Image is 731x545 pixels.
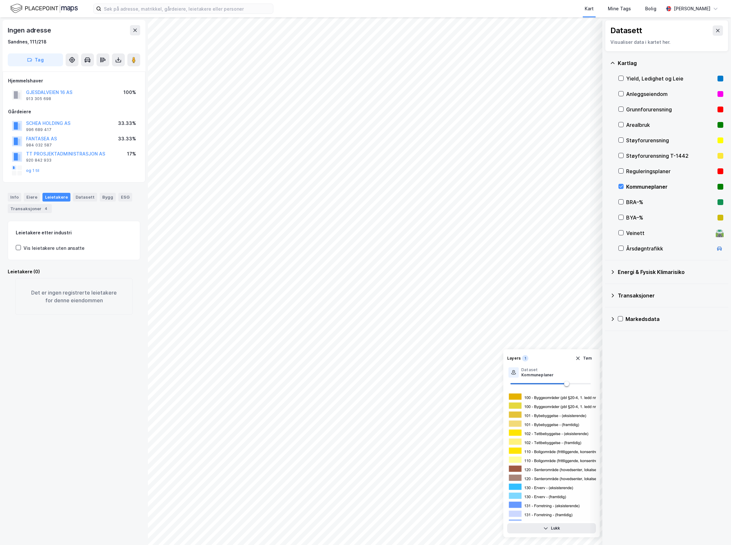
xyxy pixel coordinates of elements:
[522,355,528,362] div: 1
[618,59,723,67] div: Kartlag
[608,5,631,13] div: Mine Tags
[8,268,140,276] div: Leietakere (0)
[626,106,715,113] div: Grunnforurensning
[8,108,140,116] div: Gårdeiere
[610,25,642,36] div: Datasett
[626,245,713,252] div: Årsdøgntrafikk
[10,3,78,14] img: logo.f888ab2527a4732fd821a326f86c7f29.svg
[699,514,731,545] iframe: Chat Widget
[8,53,63,66] button: Tag
[626,167,715,175] div: Reguleringsplaner
[626,229,713,237] div: Veinett
[101,4,273,14] input: Søk på adresse, matrikkel, gårdeiere, leietakere eller personer
[626,315,723,323] div: Markedsdata
[26,143,52,148] div: 984 032 587
[16,229,132,237] div: Leietakere etter industri
[73,193,97,201] div: Datasett
[8,77,140,85] div: Hjemmelshaver
[26,127,51,132] div: 996 689 417
[24,193,40,201] div: Eiere
[626,75,715,82] div: Yield, Ledighet og Leie
[571,353,596,363] button: Tøm
[626,198,715,206] div: BRA–%
[118,119,136,127] div: 33.33%
[626,90,715,98] div: Anleggseiendom
[8,204,52,213] div: Transaksjoner
[618,292,723,299] div: Transaksjoner
[123,89,136,96] div: 100%
[43,205,49,212] div: 4
[626,214,715,221] div: BYA–%
[715,229,724,237] div: 🛣️
[118,135,136,143] div: 33.33%
[674,5,710,13] div: [PERSON_NAME]
[8,193,21,201] div: Info
[127,150,136,158] div: 17%
[626,136,715,144] div: Støyforurensning
[699,514,731,545] div: Kontrollprogram for chat
[26,158,51,163] div: 920 842 933
[15,278,132,315] div: Det er ingen registrerte leietakere for denne eiendommen
[521,372,554,378] div: Kommuneplaner
[42,193,70,201] div: Leietakere
[507,523,596,533] button: Lukk
[610,38,723,46] div: Visualiser data i kartet her.
[8,38,47,46] div: Sandnes, 111/218
[118,193,132,201] div: ESG
[100,193,116,201] div: Bygg
[23,244,85,252] div: Vis leietakere uten ansatte
[626,183,715,191] div: Kommuneplaner
[8,25,52,35] div: Ingen adresse
[645,5,656,13] div: Bolig
[26,96,51,101] div: 913 305 698
[626,121,715,129] div: Arealbruk
[507,356,521,361] div: Layers
[618,268,723,276] div: Energi & Fysisk Klimarisiko
[521,367,554,372] div: Dataset
[626,152,715,160] div: Støyforurensning T-1442
[585,5,594,13] div: Kart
